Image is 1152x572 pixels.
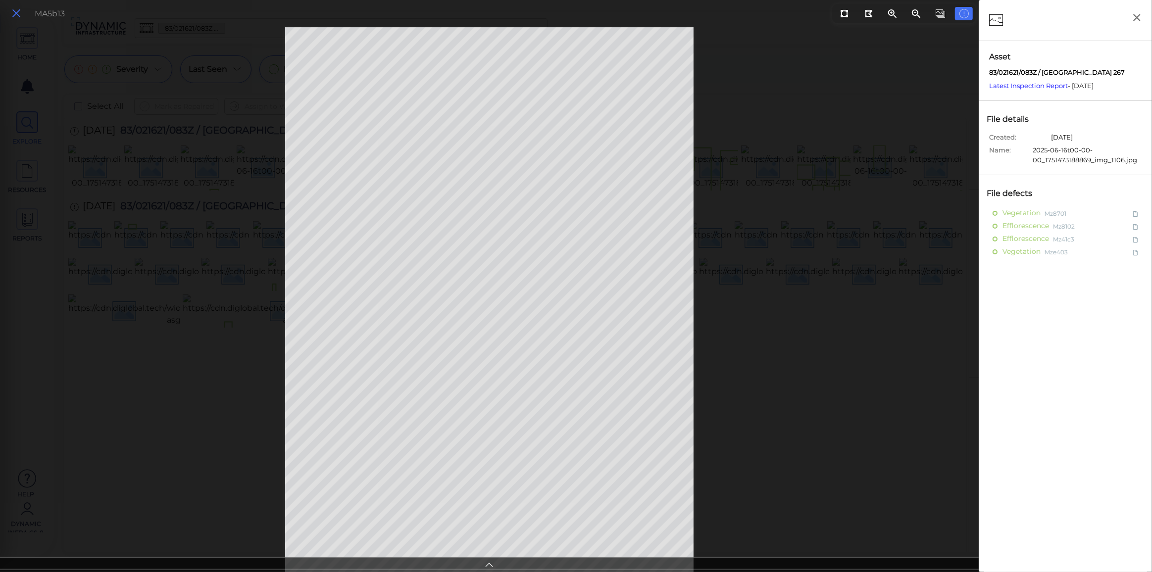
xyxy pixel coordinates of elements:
[989,82,1068,90] a: Latest Inspection Report
[1053,233,1074,245] span: Mz41c3
[1053,220,1075,233] span: Mz8102
[1002,220,1049,233] span: Efflorescence
[989,82,1094,90] span: - [DATE]
[35,8,65,20] div: MA5b13
[984,111,1042,128] div: File details
[984,245,1147,258] div: VegetationMze403
[1002,246,1041,258] span: Vegetation
[984,220,1147,233] div: EfflorescenceMz8102
[1002,233,1049,245] span: Efflorescence
[1110,527,1145,565] iframe: Chat
[984,185,1045,202] div: File defects
[989,145,1030,158] span: Name:
[989,51,1142,63] span: Asset
[1045,207,1066,220] span: Mz8701
[1045,246,1068,258] span: Mze403
[984,207,1147,220] div: VegetationMz8701
[989,133,1049,145] span: Created:
[984,233,1147,245] div: EfflorescenceMz41c3
[1051,133,1073,145] span: [DATE]
[1002,207,1041,220] span: Vegetation
[1033,145,1147,165] span: 2025-06-16t00-00-00_1751473188869_img_1106.jpg
[989,68,1125,78] span: 83/021621/083Z / Chambers County 267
